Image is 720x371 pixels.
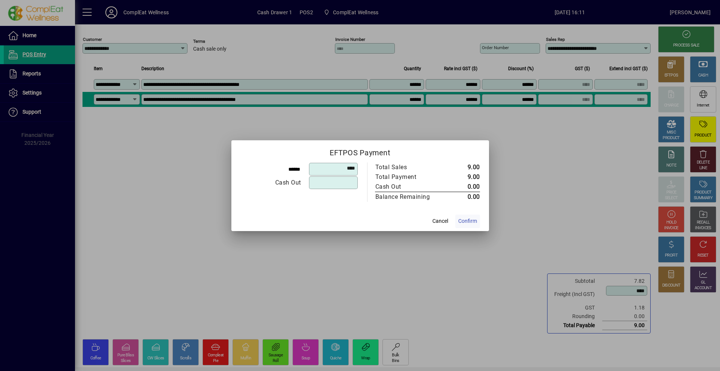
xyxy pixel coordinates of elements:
button: Cancel [428,215,452,228]
span: Confirm [458,217,477,225]
div: Cash Out [241,178,301,187]
div: Cash Out [375,182,438,191]
td: Total Payment [375,172,446,182]
td: 9.00 [446,172,480,182]
td: 0.00 [446,182,480,192]
td: Total Sales [375,162,446,172]
td: 0.00 [446,192,480,202]
h2: EFTPOS Payment [231,140,489,162]
span: Cancel [432,217,448,225]
button: Confirm [455,215,480,228]
div: Balance Remaining [375,192,438,201]
td: 9.00 [446,162,480,172]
